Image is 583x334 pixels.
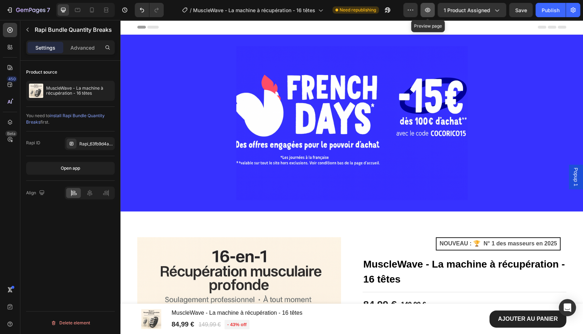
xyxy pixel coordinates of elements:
button: Publish [535,3,565,17]
div: Undo/Redo [135,3,164,17]
button: Save [509,3,533,17]
h1: MuscleWave - La machine à récupération - 16 têtes [50,288,189,298]
div: Open app [61,165,80,171]
span: MuscleWave - La machine à récupération - 16 têtes [193,6,315,14]
div: Rapi_63fb9d4abd4760 [79,141,113,147]
iframe: Design area [120,20,583,334]
span: Need republishing [340,7,376,13]
span: Save [515,7,527,13]
p: Settings [35,44,55,51]
p: Rapi Bundle Quantity Breaks [35,25,112,34]
img: gempages_584418863450423877-7d9d6b76-6b22-433d-884b-5bdaaba07631.png [116,26,347,180]
span: install Rapi Bundle Quantity Breaks [26,113,105,125]
div: 450 [7,76,17,82]
div: Rapi ID [26,140,40,146]
span: / [190,6,192,14]
p: Advanced [70,44,95,51]
div: 149,99 € [77,300,101,310]
div: Delete element [51,319,90,327]
pre: - 43% off [104,300,129,310]
button: 7 [3,3,53,17]
button: Open app [26,162,115,175]
strong: NOUVEAU : 🏆 N° 1 des masseurs en 2025 [319,220,436,226]
h2: MuscleWave - La machine à récupération - 16 têtes [242,236,446,268]
div: 84,99 € [50,299,74,310]
p: 7 [47,6,50,14]
button: Delete element [26,317,115,329]
button: 1 product assigned [438,3,506,17]
div: You need to first. [26,113,115,125]
div: 84,99 € [242,276,277,293]
span: 1 product assigned [444,6,490,14]
p: MuscleWave - La machine à récupération - 16 têtes [46,86,112,96]
div: 149,99 € [280,280,306,289]
button: AJOUTER AU PANIER [369,290,446,308]
div: Product source [26,69,57,75]
div: Open Intercom Messenger [559,299,576,316]
div: AJOUTER AU PANIER [377,295,437,303]
div: Publish [542,6,559,14]
span: Popup 1 [452,148,459,166]
div: Align [26,188,46,198]
img: product feature img [29,84,43,98]
div: Beta [5,131,17,136]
